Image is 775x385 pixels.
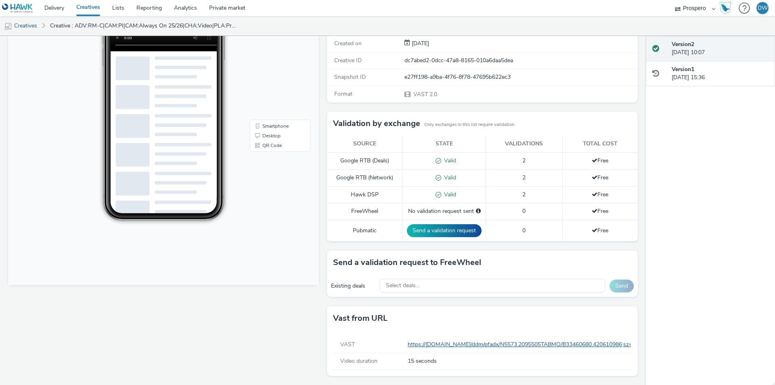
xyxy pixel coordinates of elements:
[592,207,608,215] span: Free
[476,207,481,215] div: Please select a deal below and click on Send to send a validation request to FreeWheel.
[254,170,281,175] span: Smartphone
[719,2,735,15] a: Hawk Academy
[333,118,420,130] h3: Validation by exchange
[334,90,352,98] span: Format
[441,174,456,181] span: Valid
[386,282,419,289] span: Select deals...
[672,40,694,48] strong: Version 2
[522,227,526,234] span: 0
[2,3,33,13] img: undefined Logo
[333,257,481,269] h3: Send a validation request to FreeWheel
[254,179,272,184] span: Desktop
[327,186,403,203] td: Hawk DSP
[327,152,403,169] td: Google RTB (Deals)
[522,191,526,198] span: 2
[408,357,629,365] span: 15 seconds
[592,157,608,164] span: Free
[404,73,637,81] div: e27ff198-a9ba-4f76-8f78-47695b622ec3
[672,65,769,82] div: [DATE] 15:36
[327,169,403,186] td: Google RTB (Network)
[610,280,634,292] button: Send
[522,207,526,215] span: 0
[672,40,769,57] div: [DATE] 10:07
[254,189,274,194] span: QR Code
[407,207,482,215] div: No validation request sent
[562,136,638,152] th: Total cost
[413,90,437,98] span: VAST 2.0
[486,136,562,152] th: Validations
[111,31,120,36] span: 16:51
[410,40,429,47] span: [DATE]
[592,191,608,198] span: Free
[340,341,355,348] span: VAST
[327,136,403,152] th: Source
[441,157,456,164] span: Valid
[333,312,387,324] h3: Vast from URL
[327,220,403,241] td: Pubmatic
[592,227,608,234] span: Free
[243,187,301,196] li: QR Code
[4,22,12,30] img: mobile
[522,157,526,164] span: 2
[758,2,768,14] div: DW
[719,2,731,15] img: Hawk Academy
[407,224,482,237] button: Send a validation request
[334,57,362,64] span: Creative ID
[331,282,375,290] div: Existing deals
[243,177,301,187] li: Desktop
[522,174,526,181] span: 2
[672,65,694,73] strong: Version 1
[592,174,608,181] span: Free
[424,122,514,128] small: Only exchanges in this list require validation
[340,357,377,365] span: Video duration
[403,136,486,152] th: State
[441,191,456,198] span: Valid
[410,40,429,48] div: Creation 07 May 2025, 15:36
[334,73,366,81] span: Snapshot ID
[46,16,240,36] a: Creative : ADV:RM-C|CAM:PI|CAM:Always On 25/26|CHA:Video|PLA:Prospero|INV:LoopMe|TEC:N/A|PHA:|OBJ...
[243,167,301,177] li: Smartphone
[327,203,403,220] td: FreeWheel
[334,40,362,47] span: Created on
[404,57,637,65] div: dc7abed2-0dcc-47a8-8165-010a6daa5dea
